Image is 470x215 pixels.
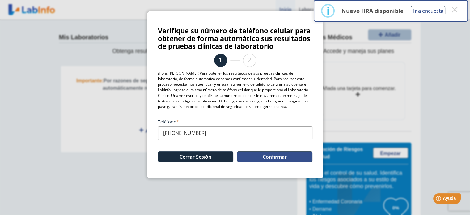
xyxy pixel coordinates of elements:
[341,7,403,15] p: Nuevo HRA disponible
[158,151,233,162] button: Cerrar Sesión
[449,4,460,15] button: Close this dialog
[326,5,329,16] div: i
[214,54,227,67] li: 1
[158,71,312,110] p: ¡Hola, [PERSON_NAME]! Para obtener los resultados de sus pruebas clínicas de laboratorio, de form...
[237,151,312,162] button: Confirmar
[415,191,463,208] iframe: Help widget launcher
[158,119,312,125] label: Teléfono
[158,27,312,50] h3: Verifique su número de teléfono celular para obtener de forma automática sus resultados de prueba...
[158,126,312,140] input: (000) 000-0000
[411,6,445,15] button: Ir a encuesta
[243,54,256,67] li: 2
